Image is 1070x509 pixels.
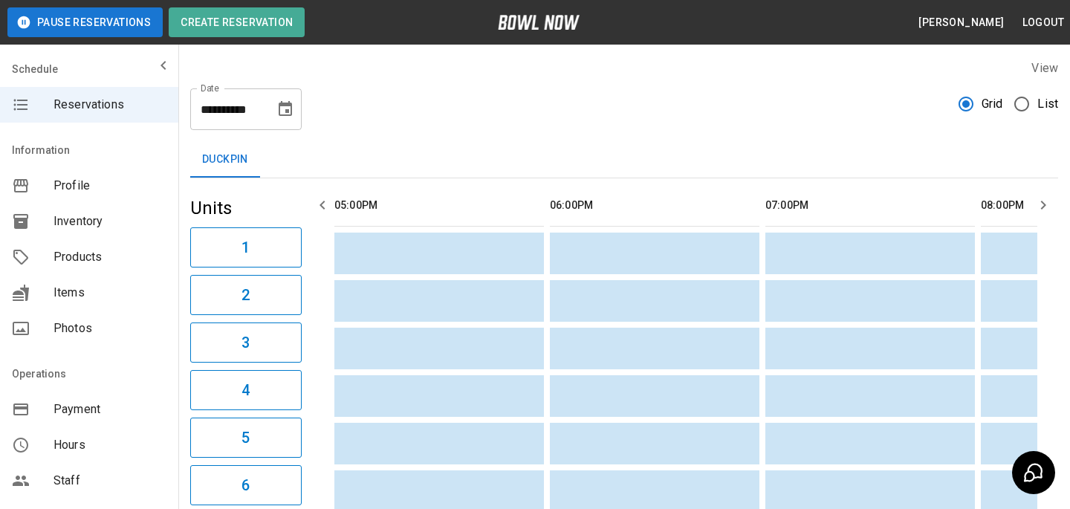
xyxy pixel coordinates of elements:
[190,227,302,268] button: 1
[190,142,1058,178] div: inventory tabs
[550,184,759,227] th: 06:00PM
[53,472,166,490] span: Staff
[190,322,302,363] button: 3
[270,94,300,124] button: Choose date, selected date is Aug 19, 2025
[334,184,544,227] th: 05:00PM
[241,473,250,497] h6: 6
[241,331,250,354] h6: 3
[498,15,580,30] img: logo
[241,378,250,402] h6: 4
[241,236,250,259] h6: 1
[1037,95,1058,113] span: List
[241,426,250,450] h6: 5
[765,184,975,227] th: 07:00PM
[982,95,1003,113] span: Grid
[241,283,250,307] h6: 2
[7,7,163,37] button: Pause Reservations
[190,142,260,178] button: Duckpin
[190,196,302,220] h5: Units
[1016,9,1070,36] button: Logout
[53,436,166,454] span: Hours
[53,320,166,337] span: Photos
[53,213,166,230] span: Inventory
[53,284,166,302] span: Items
[53,248,166,266] span: Products
[190,418,302,458] button: 5
[190,370,302,410] button: 4
[190,275,302,315] button: 2
[190,465,302,505] button: 6
[1031,61,1058,75] label: View
[912,9,1010,36] button: [PERSON_NAME]
[53,401,166,418] span: Payment
[53,96,166,114] span: Reservations
[169,7,305,37] button: Create Reservation
[53,177,166,195] span: Profile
